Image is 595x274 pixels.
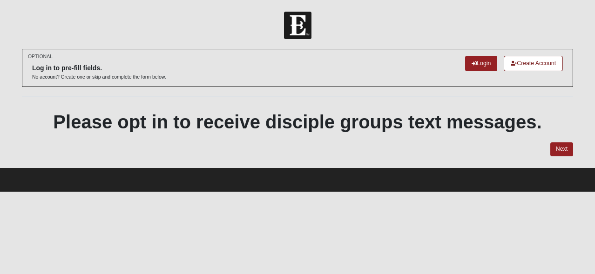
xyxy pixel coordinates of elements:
a: Create Account [504,56,563,71]
h2: Please opt in to receive disciple groups text messages. [22,111,573,133]
a: Next [550,142,573,156]
img: Church of Eleven22 Logo [284,12,311,39]
h6: Log in to pre-fill fields. [32,64,166,72]
p: No account? Create one or skip and complete the form below. [32,74,166,80]
small: OPTIONAL [28,53,53,60]
a: Login [465,56,497,71]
